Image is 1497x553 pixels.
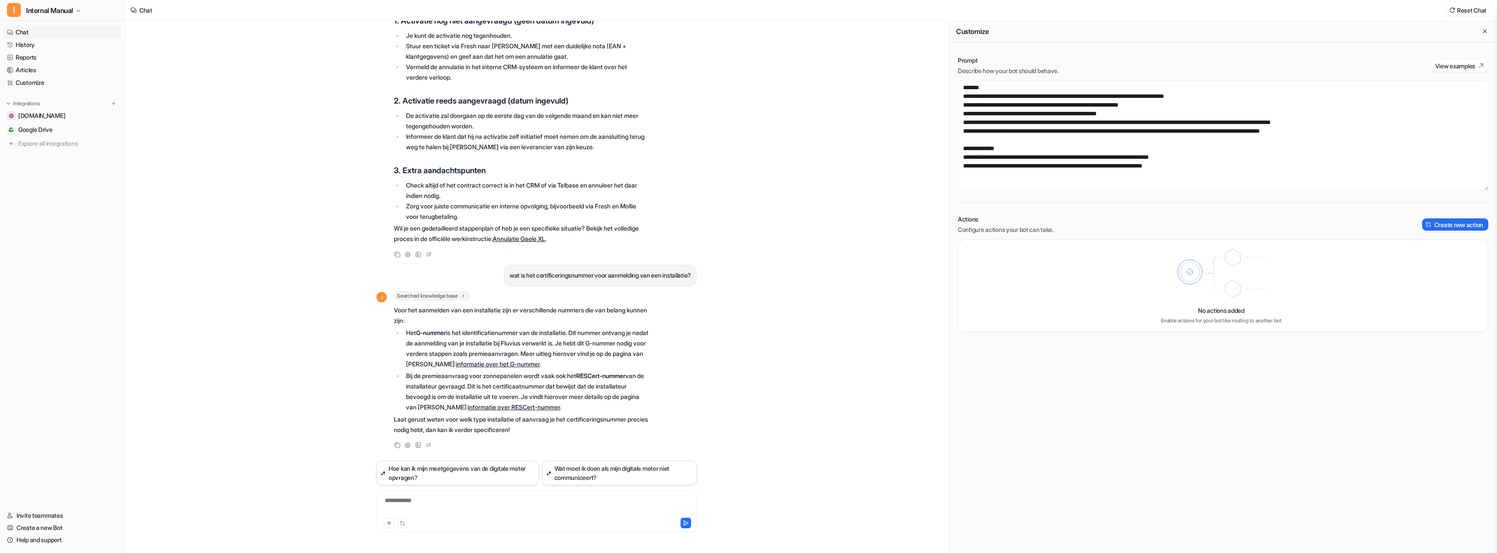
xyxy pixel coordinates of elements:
span: Explore all integrations [18,137,118,151]
img: menu_add.svg [111,101,117,107]
a: Customize [3,77,121,89]
strong: G-nummer [416,329,446,336]
a: informatie over het G-nummer [456,360,540,368]
img: explore all integrations [7,139,16,148]
button: Integrations [3,99,43,108]
img: www.fluvius.be [9,113,14,118]
a: Chat [3,26,121,38]
span: Searched knowledge base [394,292,470,300]
h2: Customize [956,27,989,36]
a: www.fluvius.be[DOMAIN_NAME] [3,110,121,122]
a: informatie over RESCert-nummer [468,403,560,411]
img: reset [1449,7,1455,13]
a: Invite teammates [3,509,121,522]
p: Describe how your bot should behave. [958,67,1059,75]
p: Wil je een gedetailleerd stappenplan of heb je een specifieke situatie? Bekijk het volledige proc... [394,223,648,244]
button: Reset Chat [1447,4,1490,17]
span: [DOMAIN_NAME] [18,111,65,120]
p: Configure actions your bot can take. [958,225,1054,234]
a: Annulatie Gaele XL [493,235,545,242]
li: Zorg voor juiste communicatie en interne opvolging, bijvoorbeeld via Fresh en Mollie voor terugbe... [403,201,648,222]
span: I [376,292,387,302]
p: Laat gerust weten voor welk type installatie of aanvraag je het certificeringsnummer precies nodi... [394,414,648,435]
span: I [7,3,21,17]
a: Google DriveGoogle Drive [3,124,121,136]
h3: 2. Activatie reeds aangevraagd (datum ingevuld) [394,95,648,107]
p: Bij de premieaanvraag voor zonnepanelen wordt vaak ook het van de installateur gevraagd. Dit is h... [406,371,648,412]
div: Chat [139,6,152,15]
button: Create new action [1422,218,1488,231]
img: expand menu [5,101,11,107]
p: Voor het aanmelden van een installatie zijn er verschillende nummers die van belang kunnen zijn: [394,305,648,326]
li: Vermeld de annulatie in het interne CRM-systeem en informeer de klant over het verdere verloop. [403,62,648,83]
p: Prompt [958,56,1059,65]
a: Explore all integrations [3,137,121,150]
h3: 3. Extra aandachtspunten [394,164,648,177]
span: Internal Manual [26,4,73,17]
button: View examples [1431,60,1488,72]
span: Google Drive [18,125,53,134]
a: Create a new Bot [3,522,121,534]
li: Je kunt de activatie nog tegenhouden. [403,30,648,41]
button: Close flyout [1480,26,1490,37]
p: wat is het certificeringsnummer voor aanmelding van een installatie? [510,270,691,281]
img: create-action-icon.svg [1426,221,1432,228]
p: Integrations [13,100,40,107]
li: Informeer de klant dat hij na activatie zelf initiatief moet nemen om de aansluiting terug weg te... [403,131,648,152]
button: Hoe kan ik mijn meetgegevens van de digitale meter opvragen? [376,461,539,485]
img: Google Drive [9,127,14,132]
a: Reports [3,51,121,64]
p: Enable actions for your bot like routing to another bot [1161,317,1282,325]
p: Het is het identificatienummer van de installatie. Dit nummer ontvang je nadat de aanmelding van ... [406,328,648,369]
p: Actions [958,215,1054,224]
a: History [3,39,121,51]
button: Wat moet ik doen als mijn digitale meter niet communiceert? [542,461,697,485]
a: Help and support [3,534,121,546]
li: De activatie zal doorgaan op de eerste dag van de volgende maand en kan niet meer tegengehouden w... [403,111,648,131]
strong: RESCert-nummer [576,372,625,379]
li: Check altijd of het contract correct is in het CRM of via Telbase en annuleer het daar indien nodig. [403,180,648,201]
li: Stuur een ticket via Fresh naar [PERSON_NAME] met een duidelijke nota (EAN + klantgegevens) en ge... [403,41,648,62]
a: Articles [3,64,121,76]
p: No actions added [1198,306,1245,315]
